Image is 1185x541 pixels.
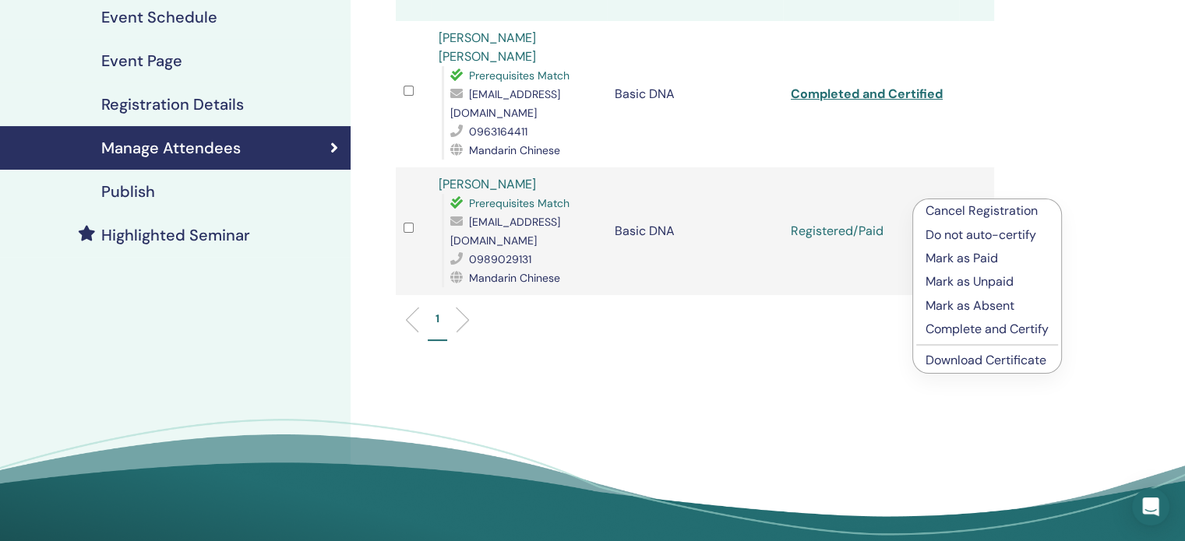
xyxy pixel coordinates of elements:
[926,226,1049,244] p: Do not auto-certify
[469,252,531,266] span: 0989029131
[469,69,570,83] span: Prerequisites Match
[926,202,1049,220] p: Cancel Registration
[450,215,560,248] span: [EMAIL_ADDRESS][DOMAIN_NAME]
[926,352,1046,368] a: Download Certificate
[101,8,217,26] h4: Event Schedule
[1132,488,1169,525] div: Open Intercom Messenger
[607,21,783,167] td: Basic DNA
[101,182,155,201] h4: Publish
[926,272,1049,291] p: Mark as Unpaid
[101,226,250,244] h4: Highlighted Seminar
[439,30,536,65] a: [PERSON_NAME] [PERSON_NAME]
[926,249,1049,268] p: Mark as Paid
[469,143,560,157] span: Mandarin Chinese
[469,196,570,210] span: Prerequisites Match
[101,51,182,70] h4: Event Page
[926,320,1049,339] p: Complete and Certify
[607,167,783,295] td: Basic DNA
[101,95,244,114] h4: Registration Details
[436,311,439,327] p: 1
[450,87,560,120] span: [EMAIL_ADDRESS][DOMAIN_NAME]
[469,271,560,285] span: Mandarin Chinese
[439,176,536,192] a: [PERSON_NAME]
[791,86,943,102] a: Completed and Certified
[469,125,527,139] span: 0963164411
[101,139,241,157] h4: Manage Attendees
[926,297,1049,315] p: Mark as Absent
